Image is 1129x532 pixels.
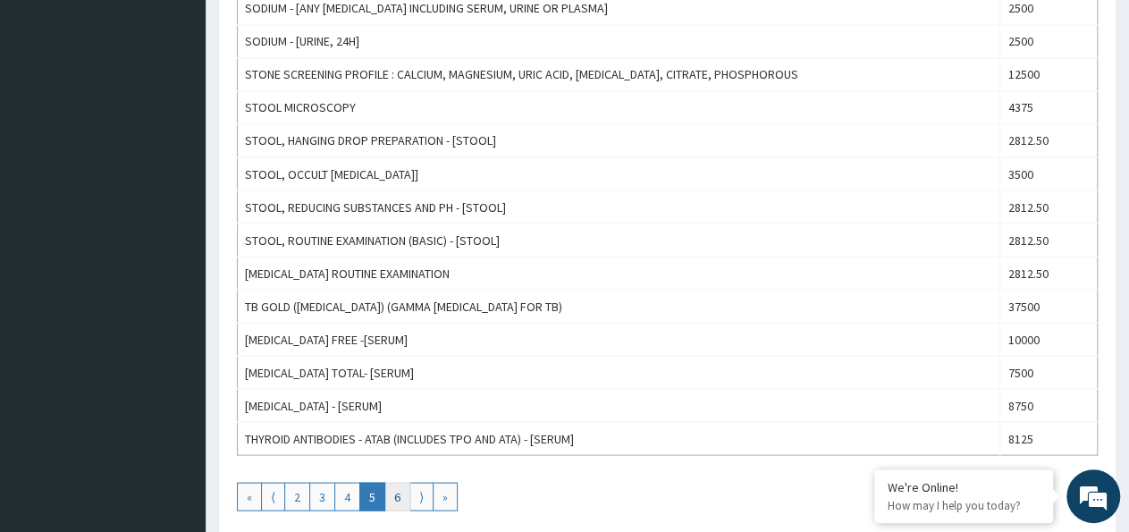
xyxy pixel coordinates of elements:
a: Go to page number 6 [384,482,410,511]
td: STONE SCREENING PROFILE : CALCIUM, MAGNESIUM, URIC ACID, [MEDICAL_DATA], CITRATE, PHOSPHOROUS [238,58,1000,91]
td: 2812.50 [1000,124,1098,157]
a: Go to first page [237,482,262,511]
td: 2812.50 [1000,224,1098,257]
td: 2812.50 [1000,257,1098,290]
a: Go to next page [409,482,434,511]
td: SODIUM - [URINE, 24H] [238,25,1000,58]
div: Chat with us now [93,100,300,123]
td: STOOL, OCCULT [MEDICAL_DATA]] [238,157,1000,190]
td: [MEDICAL_DATA] - [SERUM] [238,389,1000,422]
td: 10000 [1000,323,1098,356]
td: 3500 [1000,157,1098,190]
td: 12500 [1000,58,1098,91]
p: How may I help you today? [888,498,1040,513]
td: STOOL, REDUCING SUBSTANCES AND PH - [STOOL] [238,190,1000,224]
a: Go to page number 2 [284,482,310,511]
td: [MEDICAL_DATA] TOTAL- [SERUM] [238,356,1000,389]
div: We're Online! [888,479,1040,495]
td: STOOL, ROUTINE EXAMINATION (BASIC) - [STOOL] [238,224,1000,257]
div: Minimize live chat window [293,9,336,52]
td: TB GOLD ([MEDICAL_DATA]) (GAMMA [MEDICAL_DATA] FOR TB) [238,290,1000,323]
td: [MEDICAL_DATA] ROUTINE EXAMINATION [238,257,1000,290]
img: d_794563401_company_1708531726252_794563401 [33,89,72,134]
td: 2812.50 [1000,190,1098,224]
td: 8750 [1000,389,1098,422]
td: [MEDICAL_DATA] FREE -[SERUM] [238,323,1000,356]
td: 2500 [1000,25,1098,58]
td: 7500 [1000,356,1098,389]
td: STOOL MICROSCOPY [238,91,1000,124]
a: Go to page number 3 [309,482,335,511]
td: STOOL, HANGING DROP PREPARATION - [STOOL] [238,124,1000,157]
td: THYROID ANTIBODIES - ATAB (INCLUDES TPO AND ATA) - [SERUM] [238,422,1000,455]
td: 37500 [1000,290,1098,323]
td: 4375 [1000,91,1098,124]
td: 8125 [1000,422,1098,455]
a: Go to previous page [261,482,285,511]
a: Go to page number 4 [334,482,360,511]
a: Go to last page [433,482,458,511]
textarea: Type your message and hit 'Enter' [9,348,341,410]
span: We're online! [104,155,247,335]
a: Go to page number 5 [359,482,385,511]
